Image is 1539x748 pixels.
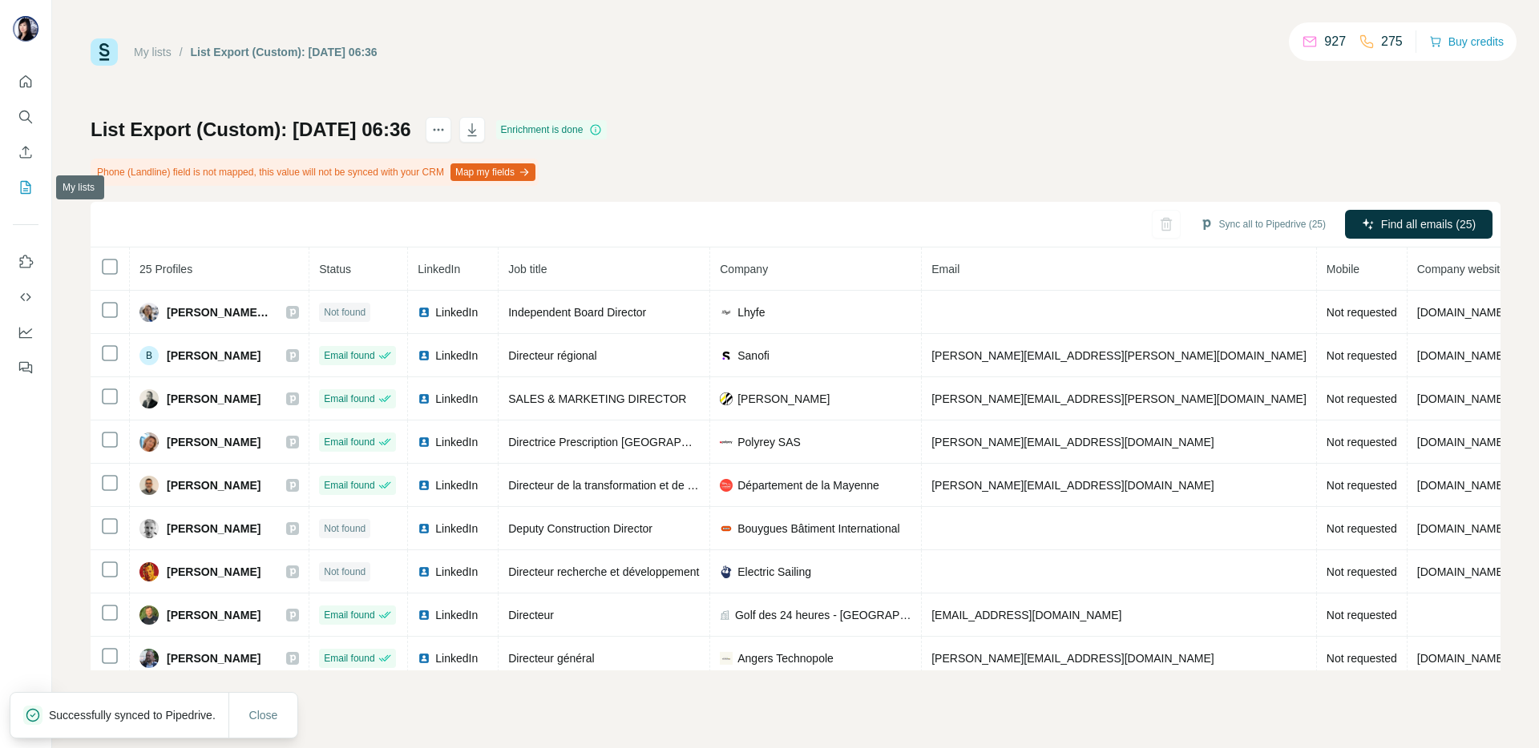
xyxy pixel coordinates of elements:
span: Département de la Mayenne [737,477,879,493]
span: [PERSON_NAME][EMAIL_ADDRESS][PERSON_NAME][DOMAIN_NAME] [931,349,1307,362]
button: Dashboard [13,318,38,347]
span: [PERSON_NAME][EMAIL_ADDRESS][DOMAIN_NAME] [931,436,1214,448]
img: company-logo [720,436,733,448]
span: Not found [324,521,366,536]
span: Not requested [1327,522,1397,535]
span: Status [319,263,351,275]
div: Enrichment is done [496,120,608,139]
button: Search [13,103,38,131]
span: Not found [324,565,366,579]
span: Directeur [508,609,554,621]
span: Email found [324,392,374,406]
span: Job title [508,263,547,275]
span: [DOMAIN_NAME] [1417,306,1507,319]
button: Quick start [13,67,38,96]
a: My lists [134,46,172,58]
img: company-logo [720,306,733,319]
span: LinkedIn [435,391,478,407]
span: Directeur de la transformation et de l'innovation [508,479,743,492]
span: LinkedIn [435,521,478,537]
img: Avatar [139,562,159,581]
span: Not requested [1327,609,1397,621]
span: [DOMAIN_NAME] [1417,436,1507,448]
button: Buy credits [1429,30,1504,53]
span: LinkedIn [435,650,478,666]
button: Close [238,701,289,730]
span: Directeur général [508,652,594,665]
span: Close [249,707,278,723]
img: Avatar [139,303,159,322]
span: [PERSON_NAME], PhD [167,304,270,320]
img: Avatar [139,476,159,495]
span: Bouygues Bâtiment International [737,521,899,537]
span: Mobile [1327,263,1359,275]
span: LinkedIn [435,564,478,580]
button: Sync all to Pipedrive (25) [1189,212,1337,236]
span: SALES & MARKETING DIRECTOR [508,392,686,405]
img: LinkedIn logo [418,565,430,578]
img: company-logo [720,349,733,362]
span: Not requested [1327,436,1397,448]
img: Avatar [139,605,159,625]
button: Use Surfe on LinkedIn [13,247,38,276]
p: Successfully synced to Pipedrive. [49,707,228,723]
button: My lists [13,173,38,202]
span: LinkedIn [435,477,478,493]
button: Feedback [13,353,38,382]
img: company-logo [720,652,733,665]
div: List Export (Custom): [DATE] 06:36 [191,44,378,60]
button: Find all emails (25) [1345,210,1493,239]
span: Electric Sailing [737,564,811,580]
span: Angers Technopole [737,650,834,666]
div: Phone (Landline) field is not mapped, this value will not be synced with your CRM [91,159,539,186]
span: Not requested [1327,565,1397,578]
span: [DOMAIN_NAME] [1417,522,1507,535]
span: Independent Board Director [508,306,646,319]
img: Avatar [139,389,159,408]
span: [PERSON_NAME] [737,391,830,407]
span: Not requested [1327,349,1397,362]
span: Email found [324,608,374,622]
span: [PERSON_NAME][EMAIL_ADDRESS][DOMAIN_NAME] [931,652,1214,665]
span: Deputy Construction Director [508,522,652,535]
img: LinkedIn logo [418,522,430,535]
span: [PERSON_NAME] [167,348,261,364]
span: LinkedIn [435,304,478,320]
span: Not requested [1327,479,1397,492]
span: Not requested [1327,306,1397,319]
img: company-logo [720,479,733,492]
span: LinkedIn [418,263,460,275]
span: LinkedIn [435,607,478,623]
button: Use Surfe API [13,283,38,312]
img: Avatar [139,649,159,668]
img: company-logo [720,522,733,535]
button: Enrich CSV [13,138,38,167]
span: Sanofi [737,348,769,364]
span: [PERSON_NAME] [167,391,261,407]
span: Company website [1417,263,1506,275]
span: LinkedIn [435,348,478,364]
div: B [139,346,159,365]
img: company-logo [720,565,733,578]
img: LinkedIn logo [418,306,430,319]
span: Lhyfe [737,304,765,320]
span: LinkedIn [435,434,478,450]
span: [PERSON_NAME] [167,607,261,623]
p: 275 [1381,32,1403,51]
img: LinkedIn logo [418,609,430,621]
span: [DOMAIN_NAME] [1417,565,1507,578]
span: Company [720,263,768,275]
span: [DOMAIN_NAME] [1417,652,1507,665]
img: Avatar [13,16,38,42]
span: [PERSON_NAME] [167,521,261,537]
span: [EMAIL_ADDRESS][DOMAIN_NAME] [931,609,1121,621]
button: actions [426,117,451,143]
p: 927 [1324,32,1346,51]
span: 25 Profiles [139,263,192,275]
img: company-logo [720,392,733,405]
span: Not requested [1327,392,1397,405]
h1: List Export (Custom): [DATE] 06:36 [91,117,411,143]
span: Email found [324,348,374,363]
span: Email found [324,435,374,449]
span: [PERSON_NAME] [167,434,261,450]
